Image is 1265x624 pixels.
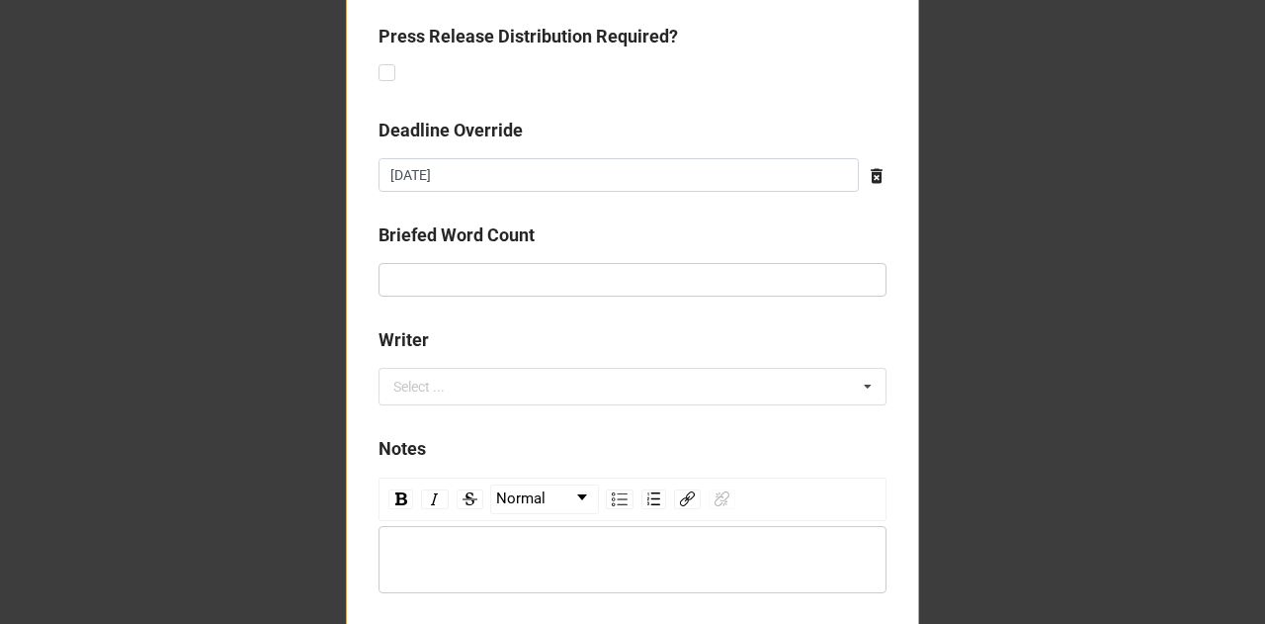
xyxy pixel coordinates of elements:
div: Italic [421,490,449,509]
div: rdw-dropdown [490,485,599,514]
div: rdw-list-control [602,485,670,514]
label: Deadline Override [379,117,523,144]
div: Bold [388,490,413,509]
div: rdw-block-control [487,485,602,514]
label: Press Release Distribution Required? [379,23,678,50]
a: Block Type [491,486,598,513]
div: rdw-link-control [670,485,739,514]
span: Normal [496,488,546,511]
div: rdw-inline-control [384,485,487,514]
label: Writer [379,326,429,354]
div: Strikethrough [457,490,483,509]
div: Link [674,490,701,509]
label: Notes [379,435,426,463]
div: Unlink [709,490,735,509]
div: Ordered [641,490,666,509]
div: rdw-toolbar [379,478,886,521]
div: rdw-wrapper [379,478,886,593]
div: rdw-editor [388,549,878,571]
div: Unordered [606,490,633,509]
label: Briefed Word Count [379,222,535,249]
div: Select ... [388,376,473,399]
input: Date [379,158,859,192]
